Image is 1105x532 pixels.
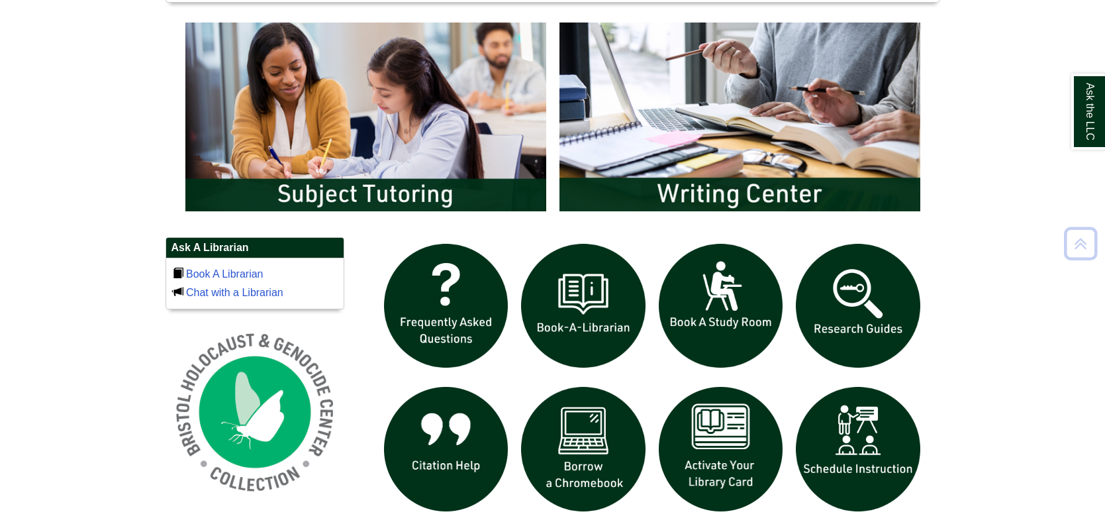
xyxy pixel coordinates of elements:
[789,237,927,375] img: Research Guides icon links to research guides web page
[166,323,344,502] img: Holocaust and Genocide Collection
[377,237,927,524] div: slideshow
[166,238,344,258] h2: Ask A Librarian
[377,380,515,518] img: citation help icon links to citation help guide page
[179,16,553,217] img: Subject Tutoring Information
[377,237,515,375] img: frequently asked questions
[553,16,927,217] img: Writing Center Information
[652,237,790,375] img: book a study room icon links to book a study room web page
[652,380,790,518] img: activate Library Card icon links to form to activate student ID into library card
[514,237,652,375] img: Book a Librarian icon links to book a librarian web page
[186,268,264,280] a: Book A Librarian
[186,287,283,298] a: Chat with a Librarian
[514,380,652,518] img: Borrow a chromebook icon links to the borrow a chromebook web page
[789,380,927,518] img: For faculty. Schedule Library Instruction icon links to form.
[179,16,927,223] div: slideshow
[1059,235,1102,252] a: Back to Top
